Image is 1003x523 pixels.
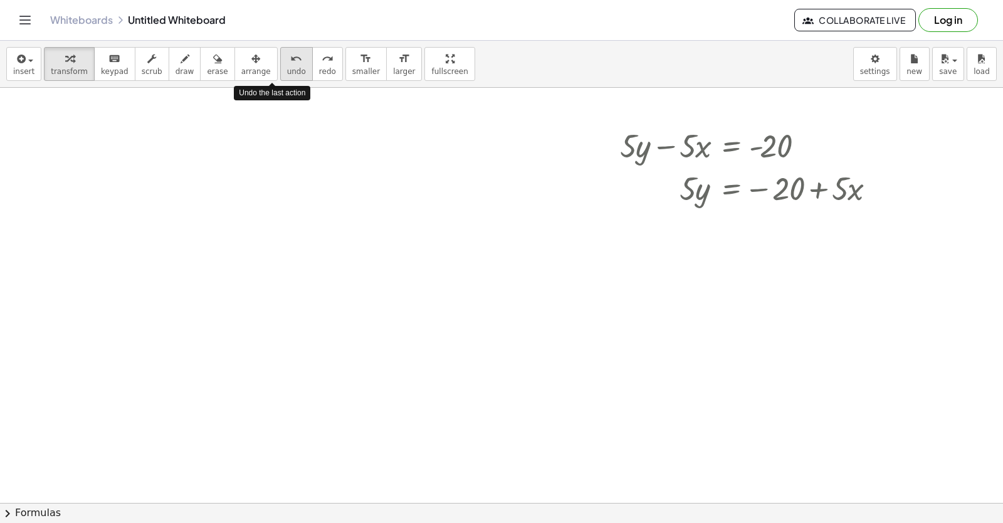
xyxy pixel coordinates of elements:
span: new [906,67,922,76]
button: fullscreen [424,47,475,81]
span: scrub [142,67,162,76]
span: fullscreen [431,67,468,76]
button: settings [853,47,897,81]
span: keypad [101,67,129,76]
span: arrange [241,67,271,76]
button: Log in [918,8,978,32]
span: load [974,67,990,76]
button: load [967,47,997,81]
span: larger [393,67,415,76]
i: format_size [360,51,372,66]
span: Collaborate Live [805,14,905,26]
button: draw [169,47,201,81]
button: Toggle navigation [15,10,35,30]
span: undo [287,67,306,76]
button: transform [44,47,95,81]
button: insert [6,47,41,81]
button: new [900,47,930,81]
button: format_sizelarger [386,47,422,81]
i: redo [322,51,333,66]
span: erase [207,67,228,76]
span: redo [319,67,336,76]
span: settings [860,67,890,76]
button: arrange [234,47,278,81]
button: keyboardkeypad [94,47,135,81]
button: redoredo [312,47,343,81]
span: smaller [352,67,380,76]
a: Whiteboards [50,14,113,26]
div: Undo the last action [234,86,310,100]
span: transform [51,67,88,76]
i: keyboard [108,51,120,66]
span: save [939,67,957,76]
button: format_sizesmaller [345,47,387,81]
span: draw [176,67,194,76]
span: insert [13,67,34,76]
button: Collaborate Live [794,9,916,31]
button: save [932,47,964,81]
button: erase [200,47,234,81]
i: format_size [398,51,410,66]
button: scrub [135,47,169,81]
button: undoundo [280,47,313,81]
i: undo [290,51,302,66]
